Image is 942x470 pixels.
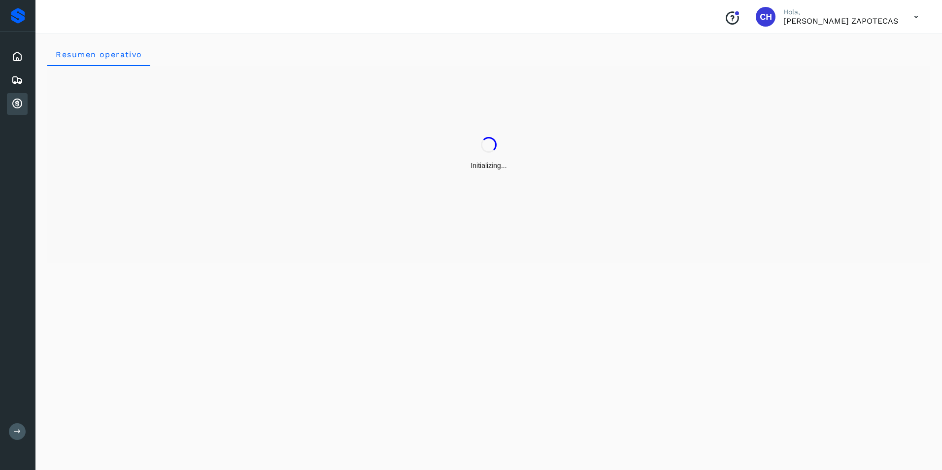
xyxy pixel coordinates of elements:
span: Resumen operativo [55,50,142,59]
p: CELSO HUITZIL ZAPOTECAS [783,16,898,26]
div: Cuentas por cobrar [7,93,28,115]
div: Embarques [7,69,28,91]
div: Inicio [7,46,28,67]
p: Hola, [783,8,898,16]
